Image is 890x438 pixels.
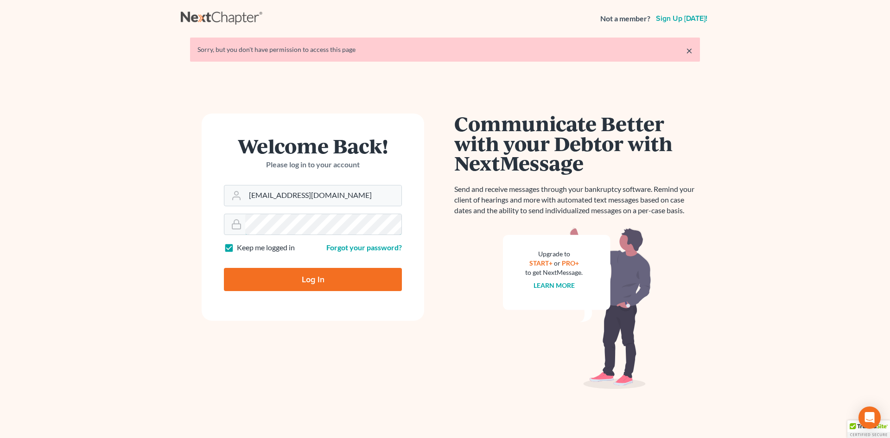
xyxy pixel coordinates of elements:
[245,185,401,206] input: Email Address
[197,45,693,54] div: Sorry, but you don't have permission to access this page
[224,159,402,170] p: Please log in to your account
[529,259,553,267] a: START+
[224,136,402,156] h1: Welcome Back!
[224,268,402,291] input: Log In
[326,243,402,252] a: Forgot your password?
[454,184,700,216] p: Send and receive messages through your bankruptcy software. Remind your client of hearings and mo...
[525,268,583,277] div: to get NextMessage.
[686,45,693,56] a: ×
[600,13,650,24] strong: Not a member?
[525,249,583,259] div: Upgrade to
[237,242,295,253] label: Keep me logged in
[858,406,881,429] div: Open Intercom Messenger
[554,259,560,267] span: or
[454,114,700,173] h1: Communicate Better with your Debtor with NextMessage
[534,281,575,289] a: Learn more
[654,15,709,22] a: Sign up [DATE]!
[562,259,579,267] a: PRO+
[847,420,890,438] div: TrustedSite Certified
[503,227,651,389] img: nextmessage_bg-59042aed3d76b12b5cd301f8e5b87938c9018125f34e5fa2b7a6b67550977c72.svg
